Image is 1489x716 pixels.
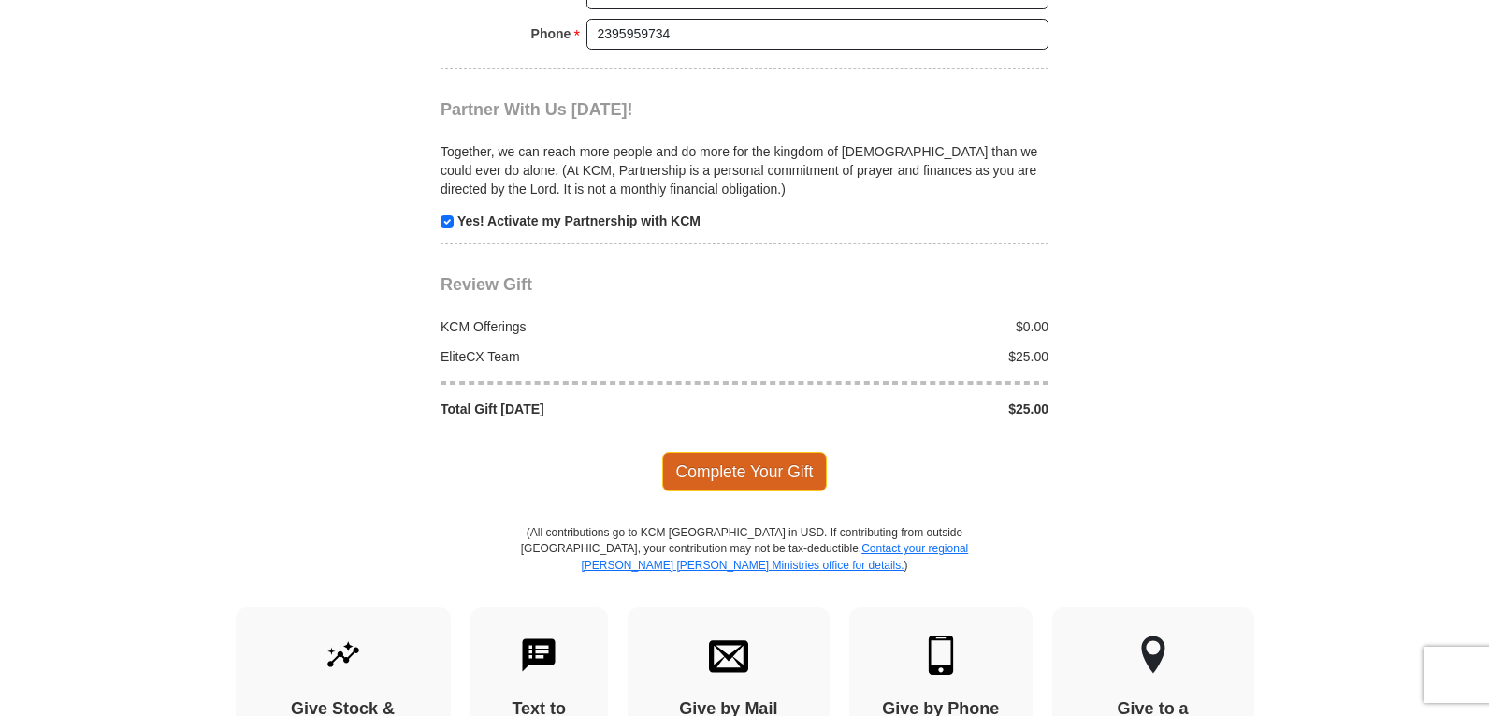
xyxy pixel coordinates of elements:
[441,142,1048,198] p: Together, we can reach more people and do more for the kingdom of [DEMOGRAPHIC_DATA] than we coul...
[457,213,701,228] strong: Yes! Activate my Partnership with KCM
[744,317,1059,336] div: $0.00
[431,400,745,418] div: Total Gift [DATE]
[431,317,745,336] div: KCM Offerings
[581,542,968,571] a: Contact your regional [PERSON_NAME] [PERSON_NAME] Ministries office for details.
[520,525,969,606] p: (All contributions go to KCM [GEOGRAPHIC_DATA] in USD. If contributing from outside [GEOGRAPHIC_D...
[441,275,532,294] span: Review Gift
[1140,636,1166,675] img: other-region
[662,452,828,491] span: Complete Your Gift
[441,100,633,119] span: Partner With Us [DATE]!
[744,400,1059,418] div: $25.00
[324,636,363,675] img: give-by-stock.svg
[709,636,748,675] img: envelope.svg
[431,347,745,366] div: EliteCX Team
[519,636,558,675] img: text-to-give.svg
[744,347,1059,366] div: $25.00
[921,636,961,675] img: mobile.svg
[531,21,571,47] strong: Phone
